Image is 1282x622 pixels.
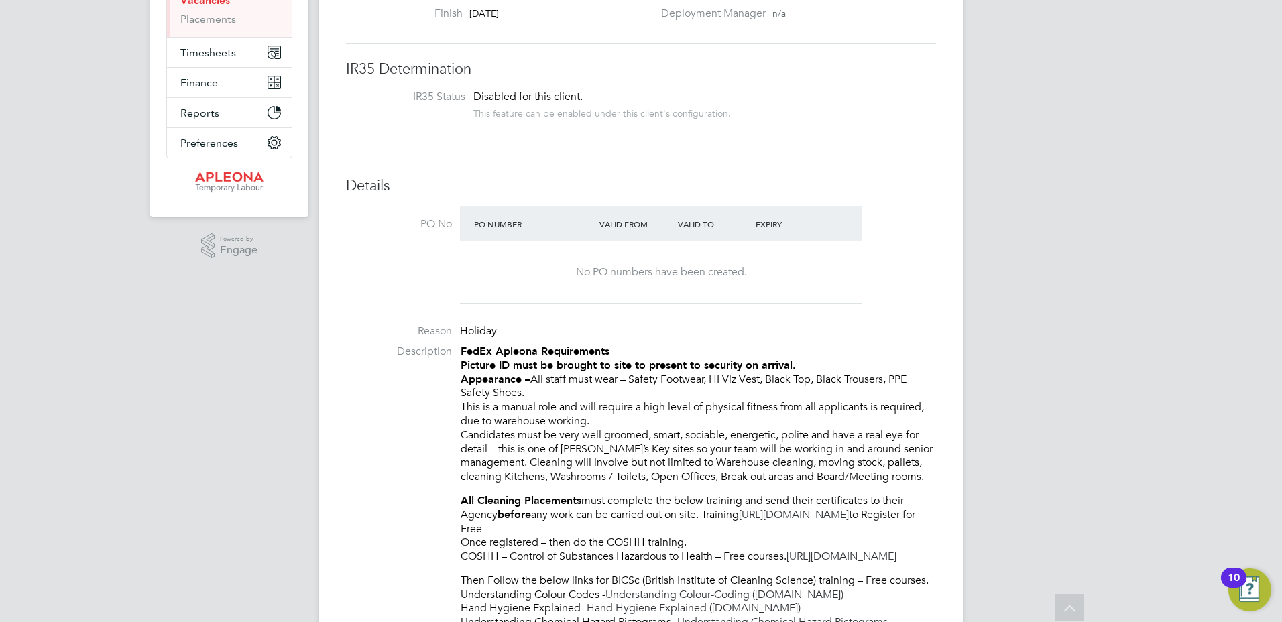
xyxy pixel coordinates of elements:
label: Reason [346,324,452,338]
strong: Picture ID must be brought to site to present to security on arrival. [461,359,796,371]
div: 10 [1228,578,1240,595]
a: Understanding Colour-Coding ([DOMAIN_NAME]) [605,588,843,601]
a: Go to home page [166,172,292,193]
a: Powered byEngage [201,233,258,259]
a: Hand Hygiene Explained ([DOMAIN_NAME]) [587,601,801,615]
button: Open Resource Center, 10 new notifications [1228,568,1271,611]
button: Preferences [167,128,292,158]
a: [URL][DOMAIN_NAME] [739,508,849,521]
span: Disabled for this client. [473,90,583,103]
strong: Appearance – [461,373,530,385]
p: All staff must wear – Safety Footwear, HI Viz Vest, Black Top, Black Trousers, PPE Safety Shoes. ... [461,345,936,484]
div: This feature can be enabled under this client's configuration. [473,104,731,119]
img: apleona-logo-retina.png [195,172,264,193]
label: Finish [389,7,463,21]
div: Valid To [675,212,753,236]
h3: Details [346,176,936,196]
div: No PO numbers have been created. [473,265,849,279]
a: Placements [180,13,236,25]
div: Valid From [596,212,675,236]
strong: before [498,508,531,521]
div: PO Number [471,212,596,236]
label: IR35 Status [359,90,465,104]
span: [DATE] [469,7,499,19]
span: Powered by [220,233,257,245]
span: Timesheets [180,46,236,59]
span: Preferences [180,137,238,149]
span: Reports [180,107,219,119]
div: Expiry [752,212,831,236]
button: Timesheets [167,38,292,67]
p: must complete the below training and send their certificates to their Agency any work can be carr... [461,494,936,564]
span: Finance [180,76,218,89]
button: Reports [167,98,292,127]
h3: IR35 Determination [346,60,936,79]
strong: All Cleaning Placements [461,494,581,507]
label: Description [346,345,452,359]
span: n/a [772,7,786,19]
label: PO No [346,217,452,231]
span: Engage [220,245,257,256]
button: Finance [167,68,292,97]
label: Deployment Manager [653,7,766,21]
span: Holiday [460,324,497,338]
strong: FedEx Apleona Requirements [461,345,609,357]
a: [URL][DOMAIN_NAME] [786,550,896,563]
